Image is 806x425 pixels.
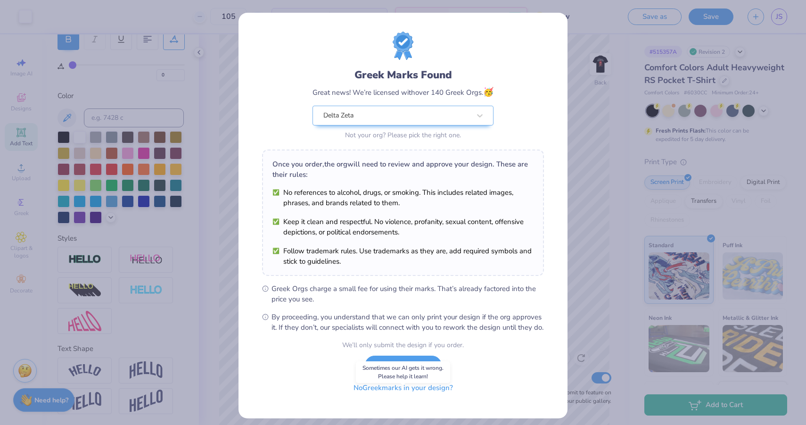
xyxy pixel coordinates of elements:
[271,312,544,333] span: By proceeding, you understand that we can only print your design if the org approves it. If they ...
[356,361,450,383] div: Sometimes our AI gets it wrong. Please help it learn!
[365,356,442,375] button: I Understand!
[313,130,493,140] div: Not your org? Please pick the right one.
[272,217,534,237] li: Keep it clean and respectful. No violence, profanity, sexual content, offensive depictions, or po...
[483,86,493,98] span: 🥳
[393,32,413,60] img: license-marks-badge.png
[313,86,493,99] div: Great news! We’re licensed with over 140 Greek Orgs.
[272,159,534,180] div: Once you order, the org will need to review and approve your design. These are their rules:
[313,67,493,83] div: Greek Marks Found
[272,246,534,267] li: Follow trademark rules. Use trademarks as they are, add required symbols and stick to guidelines.
[345,378,461,398] button: NoGreekmarks in your design?
[342,340,464,350] div: We’ll only submit the design if you order.
[272,187,534,208] li: No references to alcohol, drugs, or smoking. This includes related images, phrases, and brands re...
[271,283,544,304] span: Greek Orgs charge a small fee for using their marks. That’s already factored into the price you see.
